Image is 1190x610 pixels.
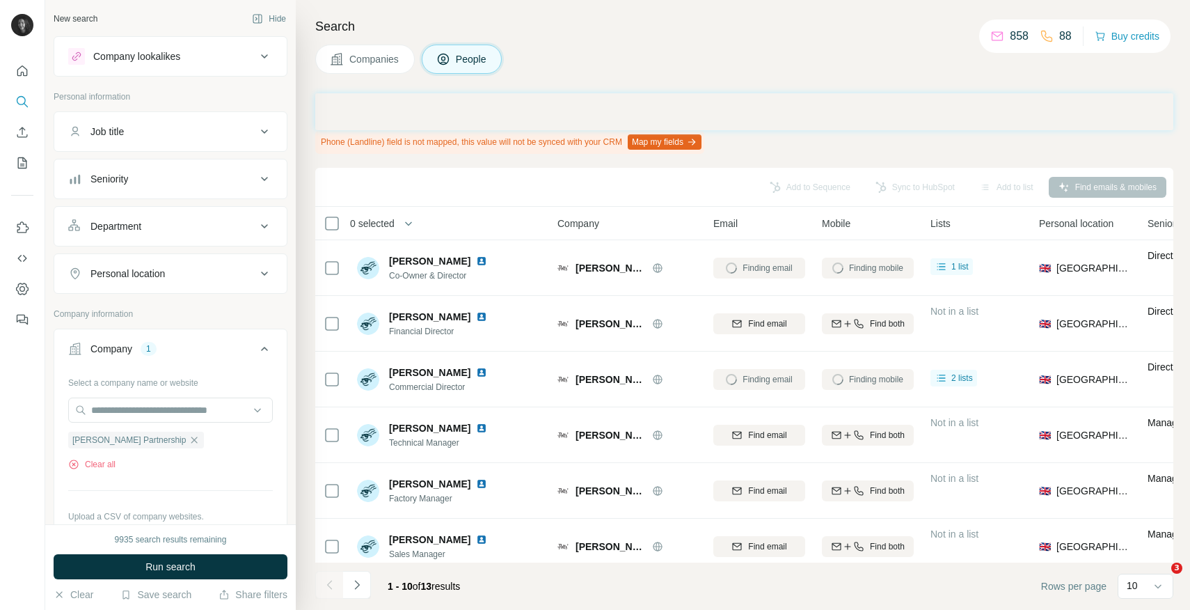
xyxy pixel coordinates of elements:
span: [GEOGRAPHIC_DATA] [1056,428,1131,442]
button: Search [11,89,33,114]
span: Find email [748,485,786,497]
span: 1 list [951,260,969,273]
img: LinkedIn logo [476,478,487,490]
button: Use Surfe API [11,246,33,271]
h4: Search [315,17,1173,36]
img: Logo of Potts Partnership [557,541,569,552]
img: Logo of Potts Partnership [557,263,569,274]
button: My lists [11,150,33,175]
span: 3 [1171,563,1182,574]
span: [GEOGRAPHIC_DATA] [1056,484,1131,498]
span: Find both [870,318,905,330]
span: [PERSON_NAME] Partnership [576,540,645,554]
span: Commercial Director [389,381,493,393]
button: Seniority [54,162,287,196]
img: Avatar [357,424,379,446]
span: Manager [1148,473,1186,484]
span: 1 - 10 [388,581,413,592]
button: Map my fields [628,134,701,150]
button: Clear [54,588,93,602]
div: Personal location [90,267,165,281]
img: LinkedIn logo [476,311,487,322]
span: Co-Owner & Director [389,269,493,282]
span: Find email [748,318,786,330]
span: of [413,581,421,592]
span: Run search [145,560,196,574]
span: [PERSON_NAME] Partnership [72,434,186,446]
span: 🇬🇧 [1039,540,1051,554]
p: Company information [54,308,287,320]
span: Not in a list [930,473,978,484]
span: [GEOGRAPHIC_DATA] [1056,261,1131,275]
span: Director [1148,306,1182,317]
img: LinkedIn logo [476,367,487,378]
span: [PERSON_NAME] [389,254,470,268]
span: People [456,52,488,66]
button: Buy credits [1095,26,1159,46]
iframe: Banner [315,93,1173,130]
div: Department [90,219,141,233]
div: Select a company name or website [68,371,273,389]
span: Sales Manager [389,548,493,561]
iframe: Intercom live chat [1143,563,1176,596]
img: Avatar [357,313,379,335]
span: Company [557,217,599,230]
p: Upload a CSV of company websites. [68,510,273,523]
img: Logo of Potts Partnership [557,485,569,496]
span: Technical Manager [389,437,493,449]
span: Not in a list [930,529,978,540]
img: Logo of Potts Partnership [557,374,569,385]
p: 858 [1010,28,1029,45]
button: Find both [822,425,914,446]
button: Share filters [219,588,287,602]
span: [GEOGRAPHIC_DATA] [1056,317,1131,331]
span: Factory Manager [389,492,493,505]
button: Find email [713,313,805,334]
span: [PERSON_NAME] Partnership [576,261,645,275]
button: Company lookalikes [54,40,287,73]
img: Avatar [11,14,33,36]
button: Navigate to next page [343,571,371,599]
span: [GEOGRAPHIC_DATA] [1056,540,1131,554]
span: Director [1148,361,1182,373]
span: Manager [1148,417,1186,428]
span: [PERSON_NAME] [389,310,470,324]
span: 🇬🇧 [1039,373,1051,386]
div: Company [90,342,132,356]
span: Seniority [1148,217,1185,230]
button: Dashboard [11,276,33,302]
span: Find email [748,429,786,441]
button: Use Surfe on LinkedIn [11,215,33,240]
img: Avatar [357,480,379,502]
span: Email [713,217,738,230]
span: 🇬🇧 [1039,484,1051,498]
span: [PERSON_NAME] Partnership [576,428,645,442]
button: Quick start [11,58,33,84]
img: LinkedIn logo [476,534,487,545]
button: Personal location [54,257,287,290]
div: Company lookalikes [93,49,180,63]
button: Find both [822,480,914,501]
button: Run search [54,554,287,579]
img: Avatar [357,368,379,391]
button: Find email [713,480,805,501]
div: Phone (Landline) field is not mapped, this value will not be synced with your CRM [315,130,704,154]
div: Seniority [90,172,128,186]
span: [PERSON_NAME] [389,366,470,380]
button: Find email [713,425,805,446]
div: Job title [90,125,124,139]
span: Not in a list [930,417,978,428]
span: [PERSON_NAME] [389,477,470,491]
button: Feedback [11,307,33,332]
span: [PERSON_NAME] Partnership [576,317,645,331]
button: Find both [822,313,914,334]
span: Personal location [1039,217,1113,230]
span: results [388,581,460,592]
span: 🇬🇧 [1039,317,1051,331]
span: [PERSON_NAME] [389,533,470,547]
span: Find both [870,429,905,441]
span: Not in a list [930,306,978,317]
span: Lists [930,217,951,230]
span: 13 [421,581,432,592]
span: Manager [1148,529,1186,540]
